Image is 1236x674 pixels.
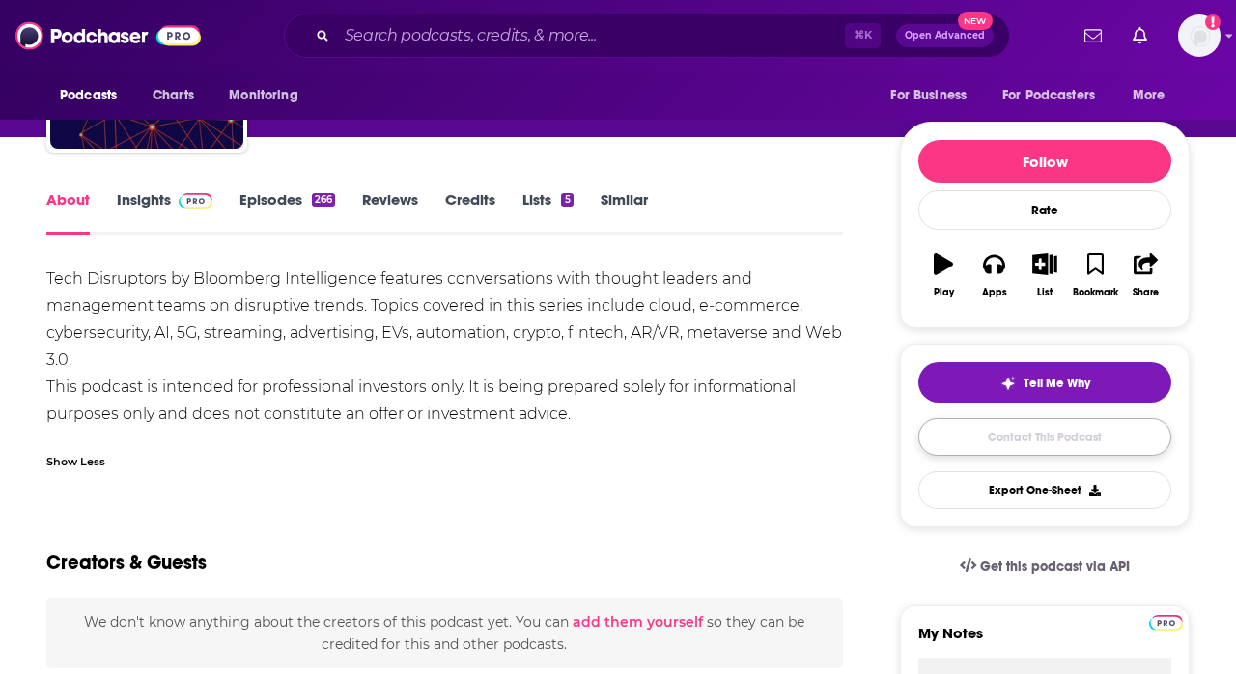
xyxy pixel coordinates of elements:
div: Rate [918,190,1171,230]
span: Open Advanced [905,31,985,41]
span: New [958,12,993,30]
span: More [1133,82,1166,109]
img: Podchaser - Follow, Share and Rate Podcasts [15,17,201,54]
a: Credits [445,190,495,235]
a: Get this podcast via API [944,543,1145,590]
div: Bookmark [1073,287,1118,298]
a: Lists5 [522,190,573,235]
button: Export One-Sheet [918,471,1171,509]
a: InsightsPodchaser Pro [117,190,212,235]
div: 266 [312,193,335,207]
div: Tech Disruptors by Bloomberg Intelligence features conversations with thought leaders and managem... [46,266,843,428]
div: 5 [561,193,573,207]
span: For Podcasters [1002,82,1095,109]
button: add them yourself [573,614,703,630]
span: For Business [890,82,967,109]
button: open menu [46,77,142,114]
div: Play [934,287,954,298]
span: Logged in as amandalamPR [1178,14,1221,57]
span: Get this podcast via API [980,558,1130,575]
a: Reviews [362,190,418,235]
button: open menu [215,77,323,114]
a: Charts [140,77,206,114]
div: List [1037,287,1053,298]
button: Bookmark [1070,240,1120,310]
button: tell me why sparkleTell Me Why [918,362,1171,403]
img: tell me why sparkle [1000,376,1016,391]
a: Show notifications dropdown [1077,19,1110,52]
img: Podchaser Pro [1149,615,1183,631]
button: Play [918,240,969,310]
button: Apps [969,240,1019,310]
span: Charts [153,82,194,109]
span: Tell Me Why [1024,376,1090,391]
label: My Notes [918,624,1171,658]
a: Show notifications dropdown [1125,19,1155,52]
span: ⌘ K [845,23,881,48]
button: open menu [877,77,991,114]
img: User Profile [1178,14,1221,57]
a: Similar [601,190,648,235]
button: Open AdvancedNew [896,24,994,47]
img: Podchaser Pro [179,193,212,209]
button: open menu [990,77,1123,114]
svg: Add a profile image [1205,14,1221,30]
button: List [1020,240,1070,310]
input: Search podcasts, credits, & more... [337,20,845,51]
div: Search podcasts, credits, & more... [284,14,1010,58]
h2: Creators & Guests [46,550,207,575]
a: About [46,190,90,235]
button: open menu [1119,77,1190,114]
div: Apps [982,287,1007,298]
a: Episodes266 [239,190,335,235]
button: Share [1121,240,1171,310]
span: Podcasts [60,82,117,109]
a: Pro website [1149,612,1183,631]
a: Contact This Podcast [918,418,1171,456]
div: Share [1133,287,1159,298]
span: Monitoring [229,82,297,109]
button: Show profile menu [1178,14,1221,57]
button: Follow [918,140,1171,183]
span: We don't know anything about the creators of this podcast yet . You can so they can be credited f... [84,613,804,652]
